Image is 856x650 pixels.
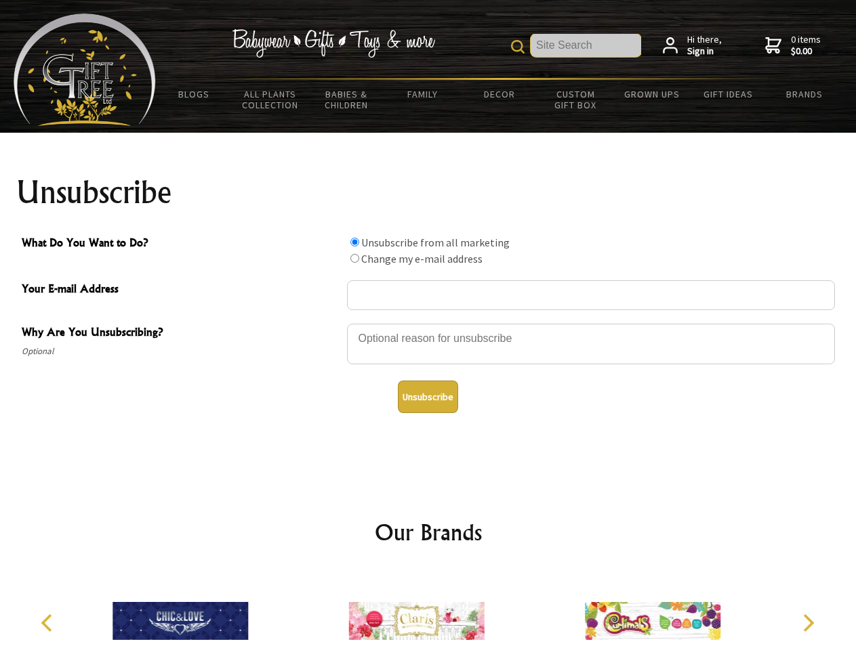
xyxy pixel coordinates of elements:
[156,80,232,108] a: BLOGS
[22,234,340,254] span: What Do You Want to Do?
[232,29,435,58] img: Babywear - Gifts - Toys & more
[347,280,835,310] input: Your E-mail Address
[22,343,340,360] span: Optional
[537,80,614,119] a: Custom Gift Box
[350,254,359,263] input: What Do You Want to Do?
[687,34,722,58] span: Hi there,
[793,608,823,638] button: Next
[398,381,458,413] button: Unsubscribe
[34,608,64,638] button: Previous
[347,324,835,364] textarea: Why Are You Unsubscribing?
[361,252,483,265] label: Change my e-mail address
[531,34,641,57] input: Site Search
[308,80,385,119] a: Babies & Children
[461,80,537,108] a: Decor
[511,40,525,53] img: product search
[14,14,156,126] img: Babyware - Gifts - Toys and more...
[385,80,462,108] a: Family
[791,33,821,58] span: 0 items
[791,45,821,58] strong: $0.00
[361,236,510,249] label: Unsubscribe from all marketing
[16,176,840,209] h1: Unsubscribe
[22,280,340,300] span: Your E-mail Address
[613,80,690,108] a: Grown Ups
[690,80,767,108] a: Gift Ideas
[765,34,821,58] a: 0 items$0.00
[27,516,830,548] h2: Our Brands
[767,80,843,108] a: Brands
[687,45,722,58] strong: Sign in
[663,34,722,58] a: Hi there,Sign in
[22,324,340,343] span: Why Are You Unsubscribing?
[350,238,359,246] input: What Do You Want to Do?
[232,80,309,119] a: All Plants Collection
